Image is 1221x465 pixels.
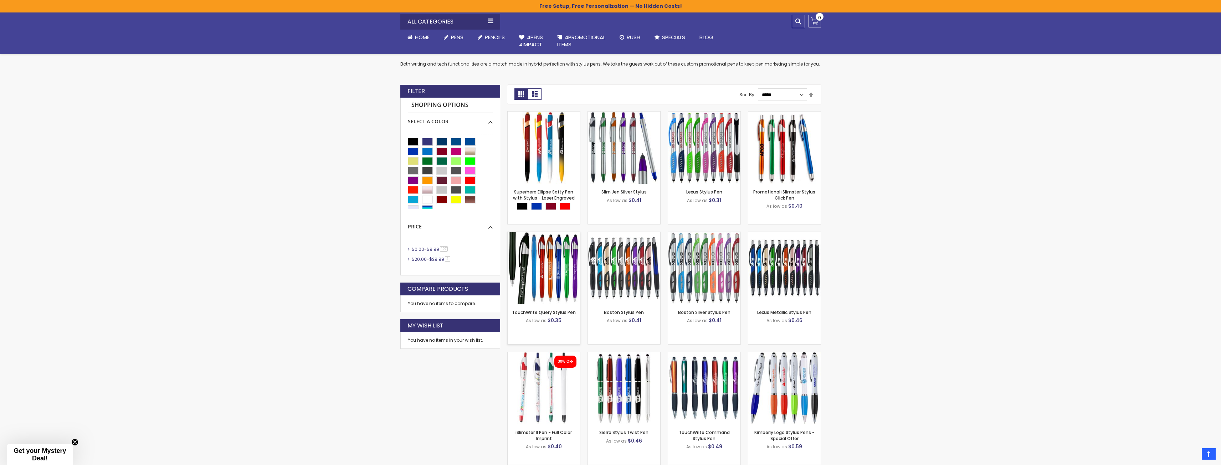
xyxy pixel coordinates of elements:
div: Select A Color [408,113,493,125]
a: Promotional iSlimster Stylus Click Pen [753,189,815,201]
span: $29.99 [429,256,444,262]
span: $0.40 [788,202,802,210]
span: $0.46 [788,317,802,324]
a: Promotional iSlimster Stylus Click Pen [748,111,821,117]
div: Red [560,203,570,210]
a: Lexus Metallic Stylus Pen [757,309,811,315]
div: You have no items to compare. [400,295,500,312]
span: $0.41 [629,317,641,324]
span: As low as [526,317,547,324]
a: Top [1202,448,1216,460]
span: $0.31 [709,197,721,204]
img: Slim Jen Silver Stylus [588,112,660,184]
span: As low as [687,317,708,324]
span: $20.00 [412,256,427,262]
span: $0.41 [629,197,641,204]
span: Home [415,33,430,41]
a: $0.00-$9.99127 [410,246,451,252]
a: Lexus Stylus Pen [668,111,740,117]
a: Superhero Ellipse Softy Pen with Stylus - Laser Engraved [513,189,575,201]
span: As low as [766,203,787,209]
span: $0.49 [708,443,722,450]
div: Price [408,218,493,230]
span: As low as [766,444,787,450]
img: TouchWrite Command Stylus Pen [668,352,740,424]
a: Rush [612,30,647,45]
a: Lexus Metallic Stylus Pen [748,232,821,238]
a: 4Pens4impact [512,30,550,53]
img: iSlimster II Pen - Full Color Imprint [508,352,580,424]
a: Specials [647,30,692,45]
a: Sierra Stylus Twist Pen [588,352,660,358]
a: TouchWrite Query Stylus Pen [512,309,576,315]
a: Slim Jen Silver Stylus [601,189,647,195]
div: Blue [531,203,542,210]
span: Pencils [485,33,505,41]
a: Boston Silver Stylus Pen [678,309,730,315]
img: Promotional iSlimster Stylus Click Pen [748,112,821,184]
a: Boston Stylus Pen [588,232,660,238]
span: $0.40 [548,443,562,450]
label: Sort By [739,92,754,98]
span: $0.35 [548,317,561,324]
div: 30% OFF [558,359,573,364]
div: Black [517,203,528,210]
span: Get your Mystery Deal! [14,447,66,462]
span: Blog [699,33,713,41]
a: Boston Silver Stylus Pen [668,232,740,238]
a: TouchWrite Query Stylus Pen [508,232,580,238]
span: 127 [440,246,448,252]
a: Home [400,30,437,45]
span: $9.99 [427,246,439,252]
img: Kimberly Logo Stylus Pens - Special Offer [748,352,821,424]
strong: Shopping Options [408,98,493,113]
div: You have no items in your wish list. [408,337,493,343]
span: 4Pens 4impact [519,33,543,48]
a: 0 [809,15,821,27]
a: $20.00-$29.994 [410,256,453,262]
span: $0.00 [412,246,424,252]
a: Boston Stylus Pen [604,309,644,315]
a: Kimberly Logo Stylus Pens - Special Offer [754,429,815,441]
a: Lexus Stylus Pen [686,189,722,195]
a: 4PROMOTIONALITEMS [550,30,612,53]
a: Slim Jen Silver Stylus [588,111,660,117]
a: Blog [692,30,720,45]
img: Sierra Stylus Twist Pen [588,352,660,424]
span: As low as [766,317,787,324]
a: Pens [437,30,471,45]
a: Superhero Ellipse Softy Pen with Stylus - Laser Engraved [508,111,580,117]
strong: Filter [407,87,425,95]
img: Lexus Metallic Stylus Pen [748,232,821,304]
span: As low as [606,438,627,444]
strong: Grid [514,88,528,100]
span: As low as [687,197,708,203]
span: $0.46 [628,437,642,444]
strong: My Wish List [407,322,443,330]
span: Rush [627,33,640,41]
a: iSlimster II Pen - Full Color Imprint [515,429,572,441]
a: TouchWrite Command Stylus Pen [668,352,740,358]
div: Both writing and tech functionalities are a match made in hybrid perfection with stylus pens. We ... [400,43,821,67]
span: As low as [607,197,627,203]
span: Specials [662,33,685,41]
span: As low as [526,444,547,450]
img: Superhero Ellipse Softy Pen with Stylus - Laser Engraved [508,112,580,184]
span: As low as [686,444,707,450]
a: Sierra Stylus Twist Pen [599,429,648,435]
div: Get your Mystery Deal!Close teaser [7,444,73,465]
strong: Compare Products [407,285,468,293]
img: Lexus Stylus Pen [668,112,740,184]
a: TouchWrite Command Stylus Pen [679,429,730,441]
img: TouchWrite Query Stylus Pen [508,232,580,304]
button: Close teaser [71,439,78,446]
span: $0.41 [709,317,722,324]
span: 4 [445,256,450,262]
span: $0.59 [788,443,802,450]
a: iSlimster II Pen - Full Color Imprint [508,352,580,358]
img: Boston Stylus Pen [588,232,660,304]
div: Burgundy [545,203,556,210]
span: 0 [818,14,821,21]
a: Kimberly Logo Stylus Pens - Special Offer [748,352,821,358]
div: All Categories [400,14,500,30]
